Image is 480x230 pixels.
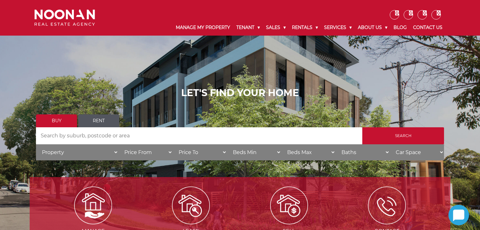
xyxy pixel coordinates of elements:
a: Tenant [233,20,263,36]
img: Manage my Property [74,187,112,224]
img: Sell my property [270,187,308,224]
h1: LET'S FIND YOUR HOME [36,87,444,99]
input: Search by suburb, postcode or area [36,127,362,144]
a: Blog [390,20,410,36]
a: Services [321,20,355,36]
img: Lease my property [172,187,210,224]
a: Rentals [289,20,321,36]
input: Search [362,127,444,144]
a: Rent [78,114,119,127]
a: Contact Us [410,20,446,36]
a: About Us [355,20,390,36]
a: Buy [36,114,77,127]
a: Manage My Property [173,20,233,36]
img: Noonan Real Estate Agency [34,9,95,26]
img: ICONS [368,187,406,224]
a: Sales [263,20,289,36]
